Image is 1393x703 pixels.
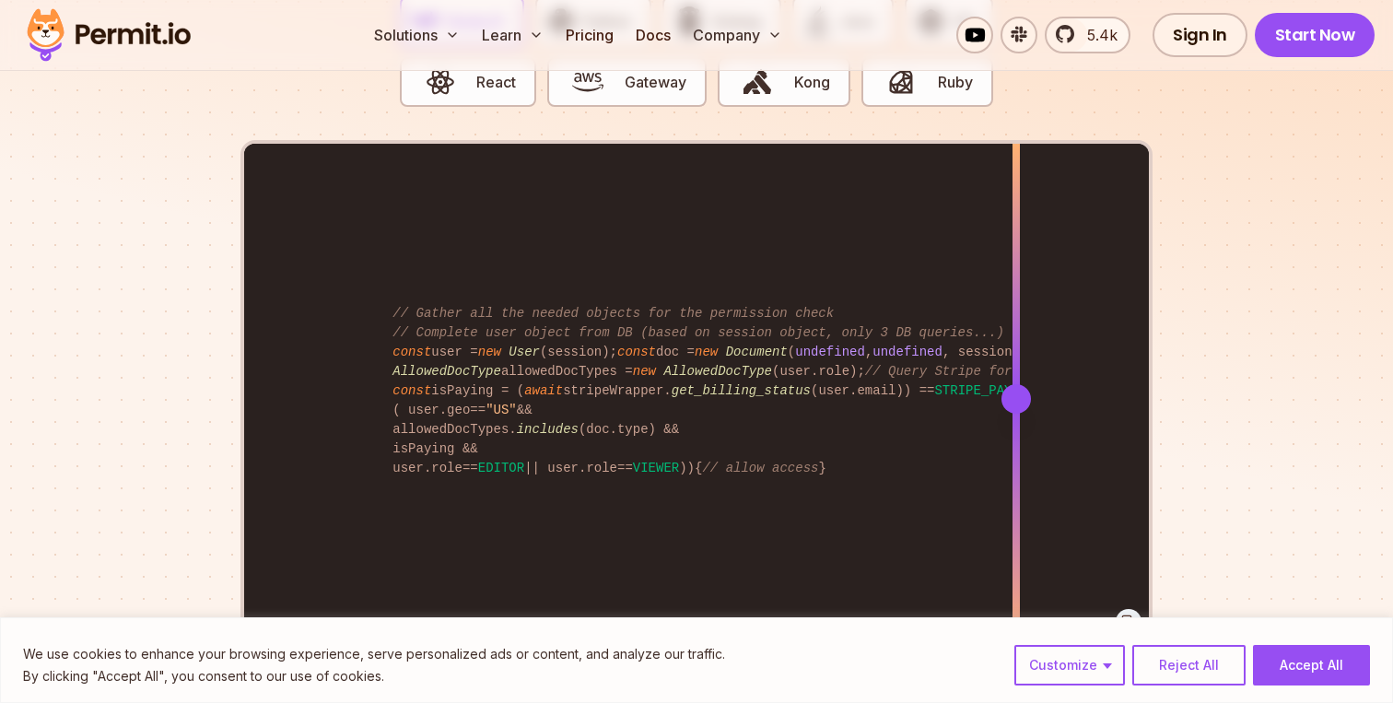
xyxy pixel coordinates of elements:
span: Document [726,345,788,359]
span: AllowedDocType [663,364,772,379]
span: "US" [486,403,517,417]
code: user = (session); doc = ( , , session. ); allowedDocTypes = (user. ); isPaying = ( stripeWrapper.... [380,289,1013,493]
span: Kong [794,71,830,93]
a: Pricing [558,17,621,53]
span: role [818,364,849,379]
img: Ruby [885,66,917,98]
span: undefined [795,345,865,359]
button: Company [685,17,790,53]
span: User [509,345,540,359]
span: const [392,345,431,359]
a: 5.4k [1045,17,1130,53]
a: Docs [628,17,678,53]
span: STRIPE_PAYING [934,383,1035,398]
img: Kong [742,66,773,98]
span: // Query Stripe for live data (hope it's not too slow) [865,364,1283,379]
span: // allow access [702,461,818,475]
span: await [524,383,563,398]
button: Customize [1014,645,1125,685]
span: undefined [872,345,942,359]
a: Sign In [1153,13,1247,57]
span: React [476,71,516,93]
p: We use cookies to enhance your browsing experience, serve personalized ads or content, and analyz... [23,643,725,665]
span: role [431,461,462,475]
span: const [617,345,656,359]
img: Gateway [572,66,603,98]
span: // Complete user object from DB (based on session object, only 3 DB queries...) [392,325,1004,340]
span: geo [447,403,470,417]
span: email [857,383,895,398]
span: role [586,461,617,475]
span: Gateway [625,71,686,93]
a: Start Now [1255,13,1375,57]
span: includes [517,422,579,437]
button: Reject All [1132,645,1246,685]
p: By clicking "Accept All", you consent to our use of cookies. [23,665,725,687]
span: new [478,345,501,359]
span: // Gather all the needed objects for the permission check [392,306,834,321]
button: Solutions [367,17,467,53]
button: Learn [474,17,551,53]
span: 5.4k [1076,24,1118,46]
span: const [392,383,431,398]
span: AllowedDocType [392,364,501,379]
span: Ruby [938,71,973,93]
span: new [633,364,656,379]
span: VIEWER [633,461,679,475]
span: type [617,422,649,437]
span: new [695,345,718,359]
span: EDITOR [478,461,524,475]
img: Permit logo [18,4,199,66]
img: React [425,66,456,98]
button: Accept All [1253,645,1370,685]
span: get_billing_status [672,383,811,398]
